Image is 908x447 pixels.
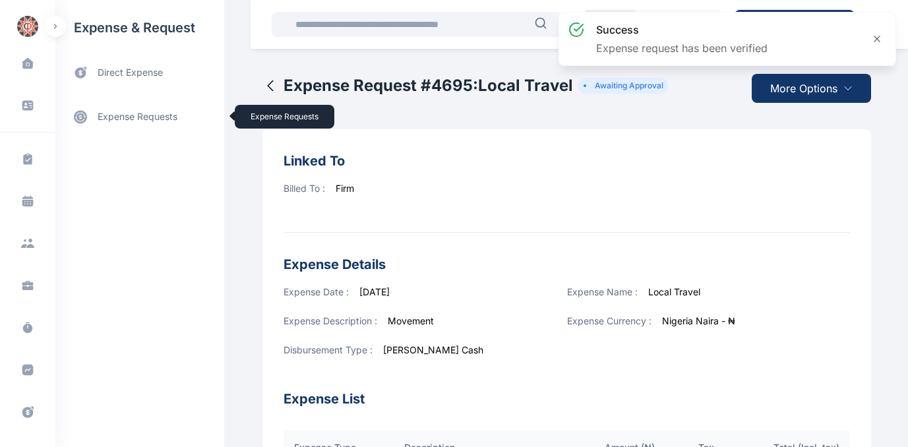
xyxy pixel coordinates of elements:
[55,90,224,133] div: expense requestsexpense requests
[55,55,224,90] a: direct expense
[262,63,669,108] button: Expense Request #4695:Local TravelAwaiting Approval
[284,286,349,297] span: Expense Date :
[284,344,373,355] span: Disbursement Type :
[98,66,163,80] span: direct expense
[567,315,651,326] span: Expense Currency :
[284,183,325,194] span: Billed To :
[770,80,837,96] span: More Options
[596,40,768,56] p: Expense request has been verified
[662,315,735,326] span: Nigeria Naira - ₦
[55,101,224,133] a: expense requests
[388,315,434,326] span: Movement
[596,22,768,38] h3: success
[383,344,483,355] span: [PERSON_NAME] Cash
[336,183,354,194] span: Firm
[284,150,850,171] h3: Linked To
[284,75,573,96] h2: Expense Request # 4695 : Local Travel
[359,286,390,297] span: [DATE]
[567,286,638,297] span: Expense Name :
[584,80,663,91] li: Awaiting Approval
[284,372,850,409] h3: Expense List
[284,254,850,275] h3: Expense Details
[648,286,700,297] span: Local Travel
[284,315,377,326] span: Expense Description :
